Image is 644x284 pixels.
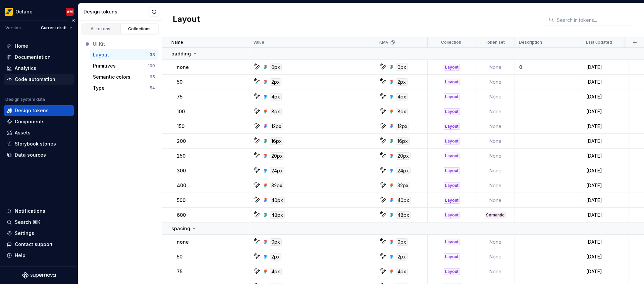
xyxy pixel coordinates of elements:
div: Layout [444,138,460,145]
div: 2px [270,78,281,86]
p: 75 [177,93,182,100]
div: 4px [396,93,408,100]
div: Semantic colors [93,74,130,80]
div: 40px [396,197,411,204]
div: 12px [270,123,283,130]
button: Semantic colors65 [90,72,158,82]
div: Contact support [15,241,53,248]
div: Documentation [15,54,51,60]
p: 500 [177,197,185,204]
div: 0 [515,64,581,71]
button: Primitives109 [90,60,158,71]
p: Value [253,40,264,45]
td: None [476,134,515,149]
td: None [476,264,515,279]
div: [DATE] [582,93,628,100]
div: Layout [444,182,460,189]
div: All tokens [84,26,117,32]
a: Assets [4,127,74,138]
div: Layout [444,79,460,85]
p: Last updated [586,40,612,45]
p: 300 [177,167,186,174]
div: 4px [396,268,408,275]
div: Analytics [15,65,36,72]
div: [DATE] [582,138,628,145]
div: 32px [270,182,284,189]
div: Settings [15,230,34,237]
div: Type [93,85,105,91]
div: Layout [444,197,460,204]
div: Layout [444,212,460,218]
p: Collection [441,40,461,45]
a: Code automation [4,74,74,85]
p: 250 [177,153,185,159]
input: Search in tokens... [554,14,633,26]
button: Help [4,250,74,261]
button: OctaneAM [1,4,76,19]
a: Type54 [90,83,158,93]
a: Documentation [4,52,74,63]
button: Layout33 [90,49,158,60]
div: Octane [15,8,33,15]
p: 600 [177,212,186,218]
td: None [476,149,515,163]
a: Storybook stories [4,138,74,149]
div: 54 [150,85,155,91]
div: Layout [444,108,460,115]
svg: Supernova Logo [22,272,56,279]
div: Notifications [15,208,45,214]
a: Home [4,41,74,51]
div: 2px [396,253,408,260]
button: Current draft [38,23,75,33]
td: None [476,178,515,193]
div: Search ⌘K [15,219,40,226]
p: 400 [177,182,186,189]
a: Settings [4,228,74,239]
button: Contact support [4,239,74,250]
div: Layout [444,239,460,245]
td: None [476,235,515,249]
p: spacing [171,225,190,232]
div: Version [5,25,21,31]
div: Layout [444,64,460,71]
td: None [476,75,515,89]
p: padding [171,50,191,57]
div: Layout [444,167,460,174]
div: 20px [396,152,411,160]
button: Notifications [4,206,74,216]
td: None [476,104,515,119]
div: 33 [150,52,155,57]
div: Design system data [5,97,45,102]
td: None [476,249,515,264]
span: Current draft [41,25,67,31]
div: Layout [444,93,460,100]
img: e8093afa-4b23-4413-bf51-00cde92dbd3f.png [5,8,13,16]
div: [DATE] [582,167,628,174]
div: [DATE] [582,239,628,245]
div: Layout [444,123,460,130]
div: [DATE] [582,182,628,189]
p: 75 [177,268,182,275]
div: 16px [270,137,283,145]
a: Components [4,116,74,127]
div: Layout [444,153,460,159]
td: None [476,163,515,178]
p: Description [519,40,542,45]
p: 50 [177,79,182,85]
div: Help [15,252,25,259]
div: 40px [270,197,285,204]
div: 2px [396,78,408,86]
a: Analytics [4,63,74,74]
div: 48px [396,211,411,219]
div: 8px [270,108,282,115]
div: [DATE] [582,268,628,275]
p: 200 [177,138,186,145]
p: 150 [177,123,184,130]
div: Layout [444,253,460,260]
p: 100 [177,108,185,115]
div: 4px [270,93,282,100]
div: [DATE] [582,108,628,115]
